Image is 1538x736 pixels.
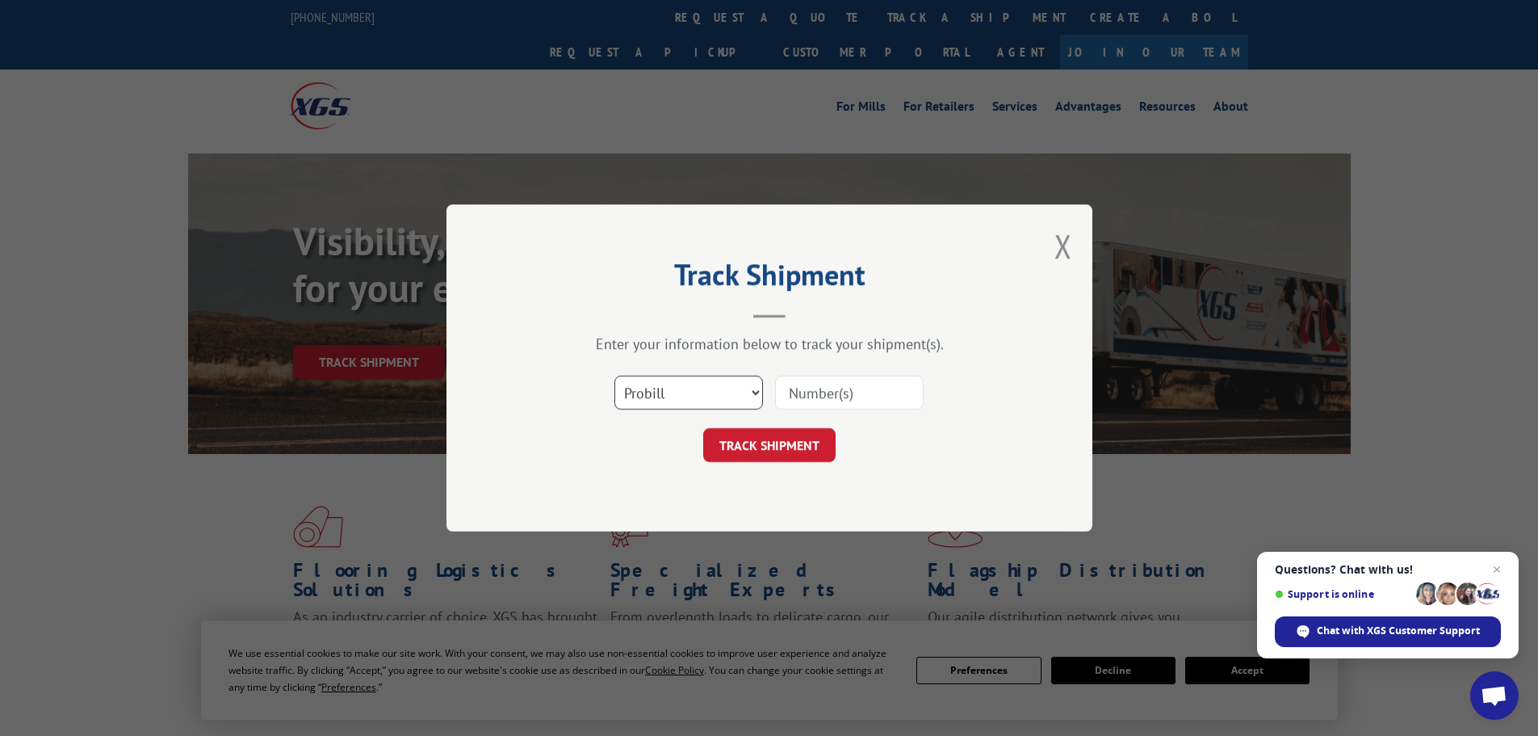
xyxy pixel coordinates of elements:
[1275,588,1410,600] span: Support is online
[775,376,924,410] input: Number(s)
[1054,225,1072,267] button: Close modal
[1317,624,1480,638] span: Chat with XGS Customer Support
[1275,563,1501,576] span: Questions? Chat with us!
[1275,616,1501,647] div: Chat with XGS Customer Support
[1487,560,1507,579] span: Close chat
[1470,671,1519,720] div: Open chat
[527,263,1012,294] h2: Track Shipment
[703,428,836,462] button: TRACK SHIPMENT
[527,334,1012,353] div: Enter your information below to track your shipment(s).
